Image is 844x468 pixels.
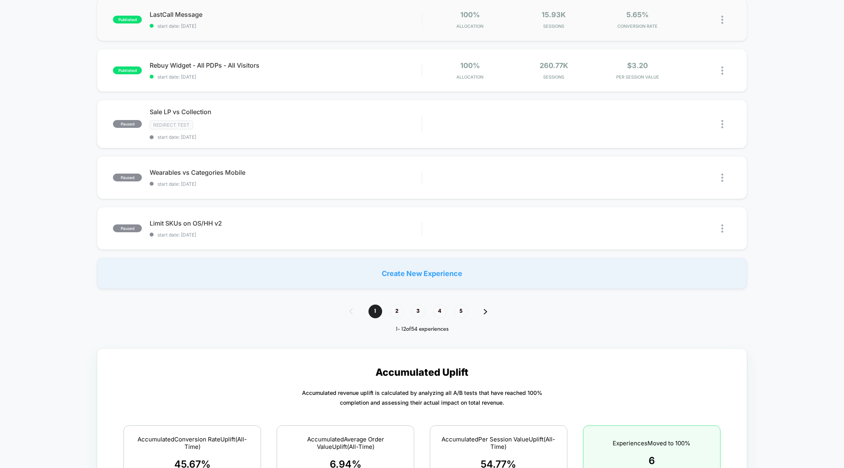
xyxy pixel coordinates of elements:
[484,309,487,314] img: pagination forward
[287,436,404,450] span: Accumulated Average Order Value Uplift (All-Time)
[598,23,678,29] span: CONVERSION RATE
[721,224,723,233] img: close
[150,219,422,227] span: Limit SKUs on OS/HH v2
[376,366,468,378] p: Accumulated Uplift
[368,305,382,318] span: 1
[721,174,723,182] img: close
[150,134,422,140] span: start date: [DATE]
[460,61,480,70] span: 100%
[454,305,468,318] span: 5
[150,23,422,29] span: start date: [DATE]
[342,326,503,333] div: 1 - 12 of 54 experiences
[540,61,568,70] span: 260.77k
[150,169,422,176] span: Wearables vs Categories Mobile
[721,66,723,75] img: close
[460,11,480,19] span: 100%
[113,66,142,74] span: published
[514,23,594,29] span: Sessions
[456,74,483,80] span: Allocation
[150,181,422,187] span: start date: [DATE]
[456,23,483,29] span: Allocation
[302,388,542,407] p: Accumulated revenue uplift is calculated by analyzing all A/B tests that have reached 100% comple...
[150,74,422,80] span: start date: [DATE]
[721,16,723,24] img: close
[721,120,723,128] img: close
[542,11,566,19] span: 15.93k
[649,455,655,466] span: 6
[150,11,422,18] span: LastCall Message
[113,174,142,181] span: paused
[390,305,404,318] span: 2
[150,232,422,238] span: start date: [DATE]
[613,439,690,447] span: Experiences Moved to 100%
[113,16,142,23] span: published
[150,120,193,129] span: Redirect Test
[598,74,678,80] span: PER SESSION VALUE
[514,74,594,80] span: Sessions
[113,224,142,232] span: paused
[150,108,422,116] span: Sale LP vs Collection
[433,305,447,318] span: 4
[150,61,422,69] span: Rebuy Widget - All PDPs - All Visitors
[134,436,251,450] span: Accumulated Conversion Rate Uplift (All-Time)
[627,61,648,70] span: $3.20
[440,436,557,450] span: Accumulated Per Session Value Uplift (All-Time)
[97,258,747,289] div: Create New Experience
[626,11,649,19] span: 5.65%
[411,305,425,318] span: 3
[113,120,142,128] span: paused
